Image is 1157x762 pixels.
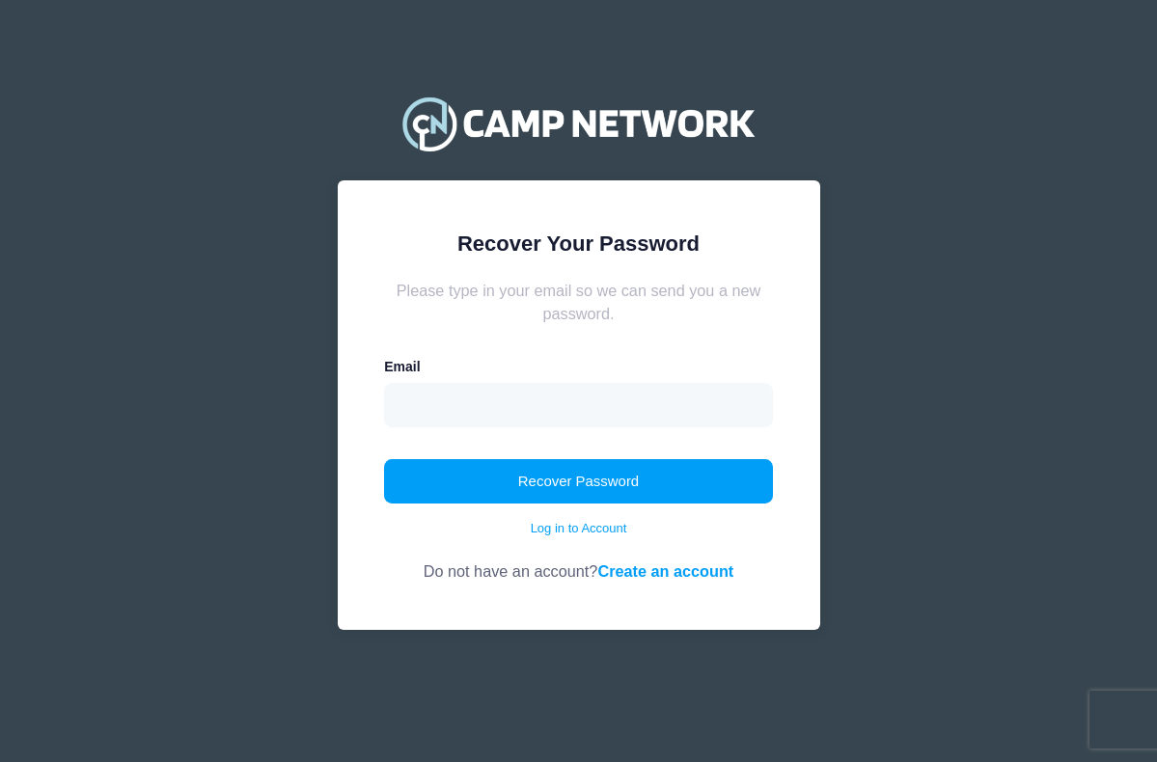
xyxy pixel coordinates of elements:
button: Recover Password [384,459,773,503]
label: Email [384,357,420,377]
div: Recover Your Password [384,228,773,259]
div: Do not have an account? [384,537,773,583]
img: Camp Network [394,85,762,162]
a: Log in to Account [531,519,627,538]
a: Create an account [597,562,733,580]
div: Please type in your email so we can send you a new password. [384,279,773,326]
